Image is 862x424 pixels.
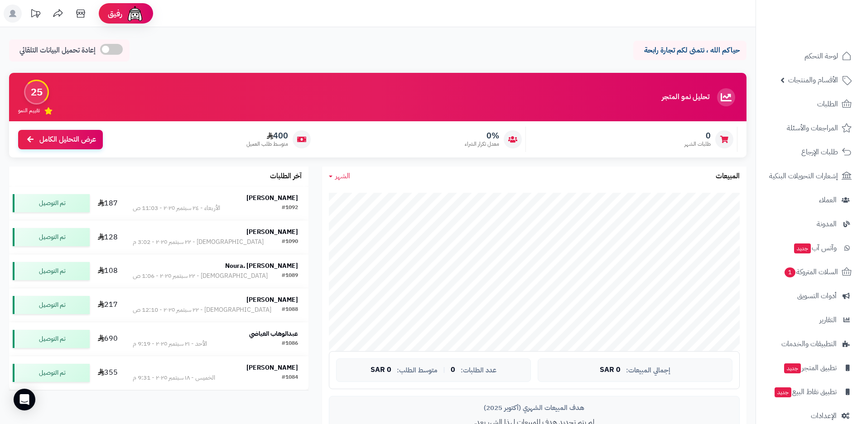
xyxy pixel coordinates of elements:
span: التقارير [819,314,837,326]
a: التطبيقات والخدمات [761,333,857,355]
div: الأربعاء - ٢٤ سبتمبر ٢٠٢٥ - 11:03 ص [133,204,220,213]
div: Open Intercom Messenger [14,389,35,410]
a: تطبيق نقاط البيعجديد [761,381,857,403]
span: المدونة [817,218,837,230]
td: 128 [93,220,122,254]
h3: تحليل نمو المتجر [662,93,709,101]
strong: [PERSON_NAME] [246,295,298,305]
span: عدد الطلبات: [461,367,496,374]
td: 355 [93,356,122,390]
span: 0 [451,366,455,374]
a: أدوات التسويق [761,285,857,307]
a: العملاء [761,189,857,211]
div: #1090 [282,238,298,247]
span: 0 [684,131,711,141]
span: وآتس آب [793,242,837,254]
h3: آخر الطلبات [270,172,302,181]
span: إشعارات التحويلات البنكية [769,170,838,182]
span: إعادة تحميل البيانات التلقائي [19,45,96,56]
td: 187 [93,186,122,220]
span: جديد [775,387,791,397]
div: تم التوصيل [13,228,90,246]
div: #1084 [282,373,298,382]
img: logo-2.png [800,7,853,26]
span: الشهر [335,171,350,181]
div: تم التوصيل [13,330,90,348]
h3: المبيعات [716,172,740,181]
strong: عبدالوهاب العياضي [249,329,298,338]
div: الأحد - ٢١ سبتمبر ٢٠٢٥ - 9:19 م [133,339,207,348]
span: التطبيقات والخدمات [781,338,837,350]
a: المراجعات والأسئلة [761,117,857,139]
a: السلات المتروكة1 [761,261,857,283]
span: تطبيق المتجر [783,362,837,374]
a: عرض التحليل الكامل [18,130,103,149]
a: تحديثات المنصة [24,5,47,25]
td: 690 [93,322,122,356]
span: تطبيق نقاط البيع [774,386,837,398]
span: تقييم النمو [18,107,40,114]
span: الإعدادات [811,410,837,422]
strong: [PERSON_NAME] [246,363,298,372]
div: تم التوصيل [13,262,90,280]
span: معدل تكرار الشراء [465,140,499,148]
a: طلبات الإرجاع [761,141,857,163]
span: 0% [465,131,499,141]
div: [DEMOGRAPHIC_DATA] - ٢٢ سبتمبر ٢٠٢٥ - 1:06 ص [133,272,268,281]
span: المراجعات والأسئلة [787,122,838,134]
a: وآتس آبجديد [761,237,857,259]
div: تم التوصيل [13,364,90,382]
div: #1086 [282,339,298,348]
span: السلات المتروكة [784,266,838,278]
span: متوسط الطلب: [397,367,438,374]
span: لوحة التحكم [804,50,838,62]
span: عرض التحليل الكامل [39,134,96,145]
span: 0 SAR [371,366,391,374]
div: تم التوصيل [13,296,90,314]
a: التقارير [761,309,857,331]
div: #1092 [282,204,298,213]
div: هدف المبيعات الشهري (أكتوبر 2025) [336,403,732,413]
a: الطلبات [761,93,857,115]
span: 400 [246,131,288,141]
a: المدونة [761,213,857,235]
div: الخميس - ١٨ سبتمبر ٢٠٢٥ - 9:31 م [133,373,215,382]
p: حياكم الله ، نتمنى لكم تجارة رابحة [640,45,740,56]
strong: Noura. [PERSON_NAME] [225,261,298,271]
strong: [PERSON_NAME] [246,227,298,237]
span: الطلبات [817,98,838,110]
span: جديد [794,243,811,253]
div: [DEMOGRAPHIC_DATA] - ٢٢ سبتمبر ٢٠٢٥ - 3:02 م [133,238,264,247]
span: أدوات التسويق [797,290,837,302]
span: رفيق [108,8,122,19]
span: العملاء [819,194,837,206]
a: إشعارات التحويلات البنكية [761,165,857,187]
strong: [PERSON_NAME] [246,193,298,203]
div: #1088 [282,305,298,314]
a: تطبيق المتجرجديد [761,357,857,379]
td: 108 [93,254,122,288]
span: 1 [785,267,795,277]
div: تم التوصيل [13,194,90,212]
a: الشهر [329,171,350,181]
span: الأقسام والمنتجات [788,74,838,86]
img: ai-face.png [126,5,144,23]
td: 217 [93,288,122,322]
div: [DEMOGRAPHIC_DATA] - ٢٢ سبتمبر ٢٠٢٥ - 12:10 ص [133,305,271,314]
span: جديد [784,363,801,373]
span: طلبات الشهر [684,140,711,148]
div: #1089 [282,272,298,281]
span: متوسط طلب العميل [246,140,288,148]
span: 0 SAR [600,366,621,374]
span: إجمالي المبيعات: [626,367,670,374]
span: | [443,367,445,373]
a: لوحة التحكم [761,45,857,67]
span: طلبات الإرجاع [801,146,838,158]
